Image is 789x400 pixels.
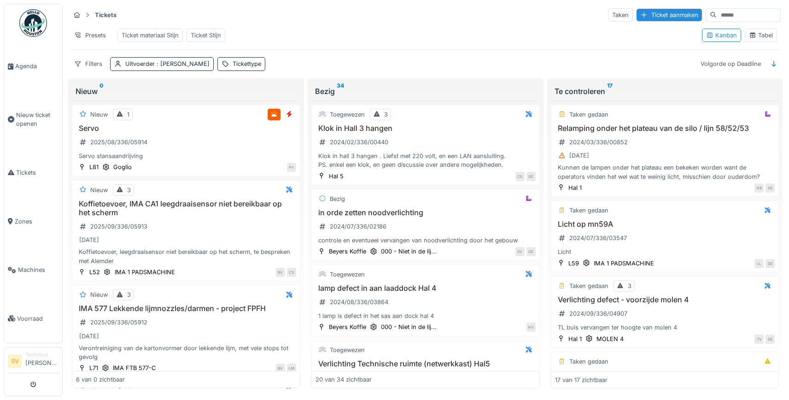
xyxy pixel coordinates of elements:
[276,268,285,277] div: BV
[316,375,372,384] div: 20 van 34 zichtbaar
[555,295,775,304] h3: Verlichting defect - voorzijde molen 4
[330,270,365,279] div: Toegewezen
[330,222,386,231] div: 2024/07/336/02186
[70,29,110,42] div: Presets
[76,200,296,217] h3: Koffietoevoer, IMA CA1 leegdraaisensor niet bereikbaar op het scherm
[696,57,765,71] div: Volgorde op Deadline
[569,138,628,147] div: 2024/03/336/00852
[555,86,776,97] div: Te controleren
[127,110,129,119] div: 1
[637,9,702,21] div: Ticket aanmaken
[555,323,775,332] div: TL buis vervangen ter hoogte van molen 4
[754,259,764,268] div: LL
[113,364,156,372] div: IMA FTB 577-C
[70,57,106,71] div: Filters
[25,351,58,358] div: Technicus
[89,364,98,372] div: L71
[555,247,775,256] div: Licht
[316,284,536,293] h3: lamp defect in aan laaddock Hal 4
[79,235,99,244] div: [DATE]
[316,124,536,133] h3: Klok in Hall 3 hangen
[76,344,296,361] div: Verontreiniging van de kartonvormer door lekkende lijm, met vele stops tot gevolg
[569,234,627,242] div: 2024/07/336/03547
[316,208,536,217] h3: in orde zetten noodverlichting
[76,124,296,133] h3: Servo
[381,323,437,331] div: 000 - Niet in de lij...
[568,183,582,192] div: Hal 1
[526,172,536,181] div: GE
[18,265,58,274] span: Machines
[568,335,582,343] div: Hal 1
[754,183,764,193] div: KB
[113,163,132,171] div: Goglio
[569,110,608,119] div: Taken gedaan
[555,220,775,229] h3: Licht op mn59A
[754,335,764,344] div: TV
[329,323,366,331] div: Beyers Koffie
[155,60,210,67] span: : [PERSON_NAME]
[4,197,62,246] a: Zones
[76,86,297,97] div: Nieuw
[607,86,613,97] sup: 17
[596,335,624,343] div: MOLEN 4
[568,259,579,268] div: L59
[555,124,775,133] h3: Relamping onder het plateau van de silo / lijn 58/52/53
[90,318,147,327] div: 2025/09/336/05912
[381,247,437,256] div: 000 - Niet in de lij...
[287,268,296,277] div: CS
[526,247,536,256] div: GE
[628,282,631,290] div: 3
[15,217,58,226] span: Zones
[115,268,175,276] div: IMA 1 PADSMACHINE
[316,359,536,368] h3: Verlichting Technische ruimte (netwerkkast) Hal5
[76,375,125,384] div: 6 van 0 zichtbaar
[330,346,365,354] div: Toegewezen
[89,268,100,276] div: L52
[706,31,737,40] div: Kanban
[569,357,608,366] div: Taken gedaan
[276,364,285,373] div: BV
[569,309,627,318] div: 2024/09/336/04907
[15,62,58,71] span: Agenda
[384,110,388,119] div: 3
[330,298,388,306] div: 2024/08/336/03864
[515,247,525,256] div: SV
[316,236,536,245] div: controle en eventueel vervangen van noodverlichting door het gebouw
[91,11,120,19] strong: Tickets
[4,294,62,343] a: Voorraad
[329,172,344,181] div: Hal 5
[569,206,608,215] div: Taken gedaan
[191,31,221,40] div: Ticket Stijn
[766,259,775,268] div: GE
[569,282,608,290] div: Taken gedaan
[122,31,179,40] div: Ticket materiaal Stijn
[125,59,210,68] div: Uitvoerder
[90,222,147,231] div: 2025/09/336/05913
[99,86,104,97] sup: 0
[555,163,775,181] div: Kunnen de lampen onder het plateau een bekeken worden want de operators vinden het wel wat te wei...
[16,111,58,128] span: Nieuw ticket openen
[4,246,62,294] a: Machines
[90,138,147,147] div: 2025/08/336/05914
[337,86,344,97] sup: 34
[526,323,536,332] div: KV
[316,152,536,169] div: Klok in hall 3 hangen . Liefst met 220 volt, en een LAN aansluiting. PS. enkel een klok, en geen ...
[555,375,608,384] div: 17 van 17 zichtbaar
[766,183,775,193] div: GE
[515,172,525,181] div: CS
[127,186,131,194] div: 3
[16,168,58,177] span: Tickets
[17,314,58,323] span: Voorraad
[594,259,654,268] div: IMA 1 PADSMACHINE
[233,59,261,68] div: Tickettype
[8,354,22,368] li: SV
[330,138,388,147] div: 2024/02/336/00440
[127,290,131,299] div: 3
[89,163,99,171] div: L81
[569,151,589,160] div: [DATE]
[4,42,62,91] a: Agenda
[90,110,108,119] div: Nieuw
[287,364,296,373] div: LM
[76,152,296,160] div: Servo stansaandrijving
[90,186,108,194] div: Nieuw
